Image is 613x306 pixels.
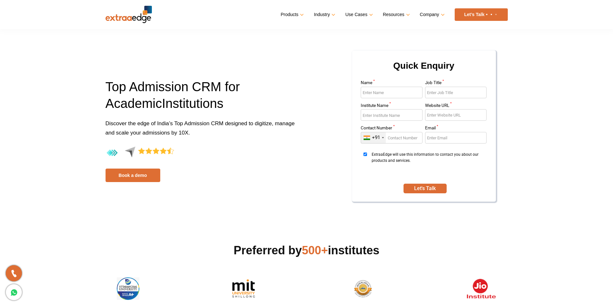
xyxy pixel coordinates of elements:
[372,152,485,176] span: ExtraaEdge will use this information to contact you about our products and services.
[361,132,386,143] div: India (भारत): +91
[361,153,370,156] input: ExtraaEdge will use this information to contact you about our products and services.
[106,146,174,160] img: 4.4-aggregate-rating-by-users
[165,96,223,110] span: nstitutions
[383,10,409,19] a: Resources
[314,10,334,19] a: Industry
[455,8,508,21] a: Let’s Talk
[425,87,487,98] input: Enter Job Title
[114,96,162,110] span: cademic
[361,109,423,121] input: Enter Institute Name
[361,81,423,87] label: Name
[361,126,423,132] label: Contact Number
[345,10,371,19] a: Use Cases
[106,78,302,119] h1: Top Admission CRM for A I
[361,87,423,98] input: Enter Name
[425,132,487,144] input: Enter Email
[425,126,487,132] label: Email
[106,243,508,258] h2: Preferred by institutes
[281,10,302,19] a: Products
[361,103,423,109] label: Institute Name
[360,58,488,81] h2: Quick Enquiry
[372,135,380,141] div: +91
[106,169,160,182] a: Book a demo
[425,109,487,121] input: Enter Website URL
[106,120,295,136] span: Discover the edge of India’s Top Admission CRM designed to digitize, manage and scale your admiss...
[425,81,487,87] label: Job Title
[361,132,423,144] input: Enter Contact Number
[404,184,447,193] button: SUBMIT
[425,103,487,109] label: Website URL
[420,10,443,19] a: Company
[302,244,328,257] span: 500+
